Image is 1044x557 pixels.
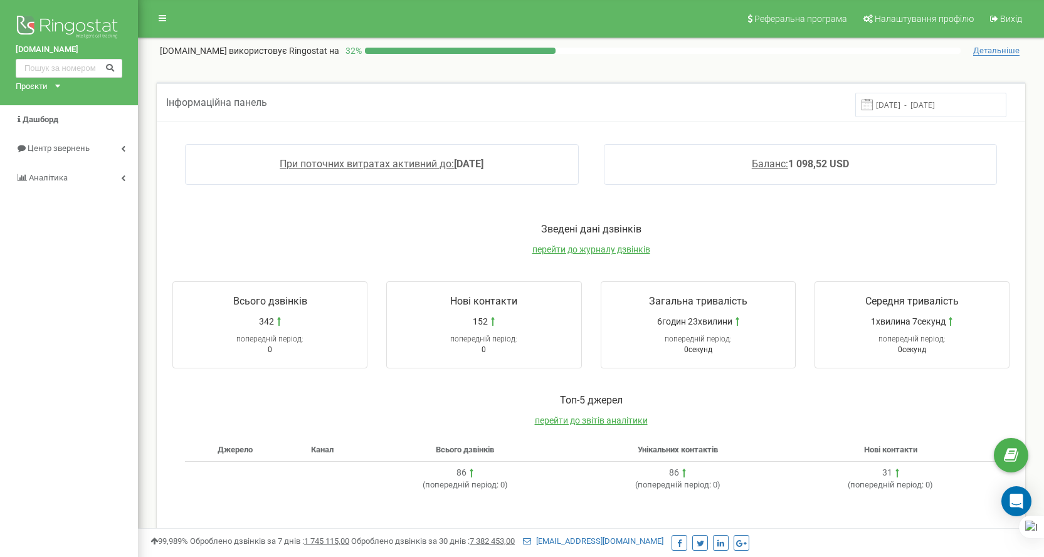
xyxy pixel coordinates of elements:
div: 31 [882,467,892,479]
span: Інформаційна панель [166,96,267,108]
span: ( 0 ) [635,480,720,489]
span: 99,989% [150,536,188,546]
p: [DOMAIN_NAME] [160,44,339,57]
span: Дашборд [23,115,58,124]
span: Зведені дані дзвінків [541,223,641,235]
span: попередній період: [850,480,924,489]
span: Всього дзвінків [233,295,307,307]
span: Джерело [218,445,253,454]
div: 86 [669,467,679,479]
u: 7 382 453,00 [470,536,515,546]
span: Баланс: [752,158,788,170]
span: Середня тривалість [865,295,959,307]
span: Детальніше [973,46,1020,56]
span: 0секунд [898,345,926,354]
span: Загальна тривалість [649,295,747,307]
img: Ringostat logo [16,13,122,44]
a: перейти до журналу дзвінків [532,244,650,254]
span: 342 [259,315,274,328]
span: ( 0 ) [423,480,508,489]
span: Аналiтика [29,173,68,182]
span: ( 0 ) [848,480,933,489]
span: попередній період: [236,335,303,343]
span: Реферальна програма [754,14,847,24]
div: Open Intercom Messenger [1001,486,1031,516]
a: [DOMAIN_NAME] [16,44,122,56]
span: попередній період: [425,480,498,489]
span: 0 [482,345,486,354]
span: Вихід [1000,14,1022,24]
span: 1хвилина 7секунд [871,315,946,328]
span: Нові контакти [864,445,917,454]
a: [EMAIL_ADDRESS][DOMAIN_NAME] [523,536,663,546]
div: Проєкти [16,81,48,93]
span: попередній період: [450,335,517,343]
span: 152 [473,315,488,328]
span: Канал [311,445,334,454]
span: Центр звернень [28,143,90,153]
input: Пошук за номером [16,59,122,78]
span: Унікальних контактів [638,445,718,454]
span: попередній період: [638,480,711,489]
span: використовує Ringostat на [229,46,339,56]
span: попередній період: [878,335,946,343]
span: Налаштування профілю [875,14,974,24]
span: попередній період: [665,335,732,343]
span: При поточних витратах активний до: [280,158,454,170]
span: Всього дзвінків [436,445,494,454]
u: 1 745 115,00 [304,536,349,546]
span: Оброблено дзвінків за 30 днів : [351,536,515,546]
span: 6годин 23хвилини [657,315,732,328]
span: 0секунд [684,345,712,354]
span: 0 [268,345,272,354]
p: 32 % [339,44,365,57]
a: При поточних витратах активний до:[DATE] [280,158,483,170]
span: Нові контакти [450,295,517,307]
a: перейти до звітів аналітики [535,415,648,425]
span: Оброблено дзвінків за 7 днів : [190,536,349,546]
a: Баланс:1 098,52 USD [752,158,849,170]
div: 86 [456,467,467,479]
span: Toп-5 джерел [560,394,623,406]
